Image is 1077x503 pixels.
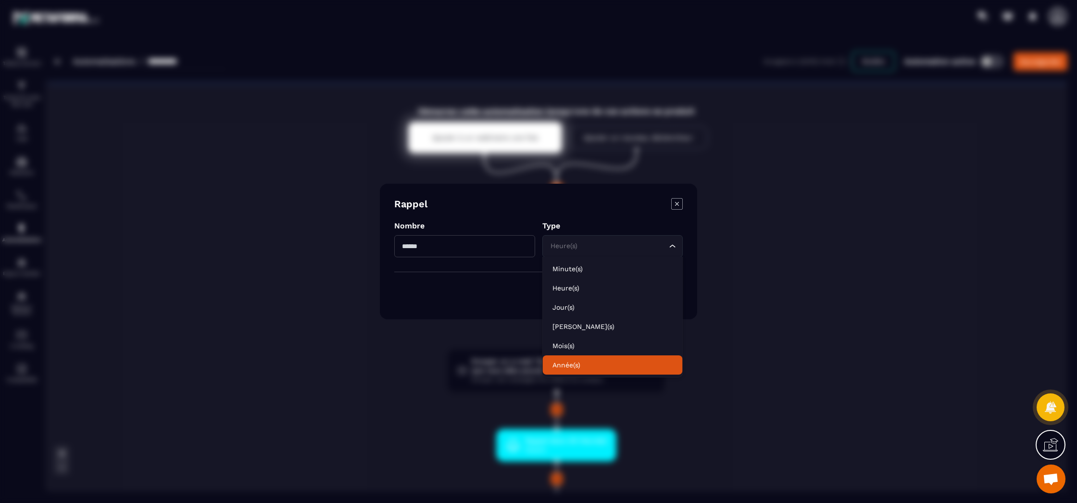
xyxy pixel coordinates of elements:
p: Heure(s) [552,283,673,293]
div: Ouvrir le chat [1037,465,1065,493]
p: Mois(s) [552,341,673,351]
p: Jour(s) [552,302,673,312]
p: Type [542,221,683,230]
h4: Rappel [394,198,427,212]
p: Année(s) [552,360,673,370]
p: Nombre [394,221,535,230]
p: Semaine(s) [552,322,673,331]
p: Minute(s) [552,264,673,274]
div: Search for option [542,235,683,257]
input: Search for option [549,241,667,251]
